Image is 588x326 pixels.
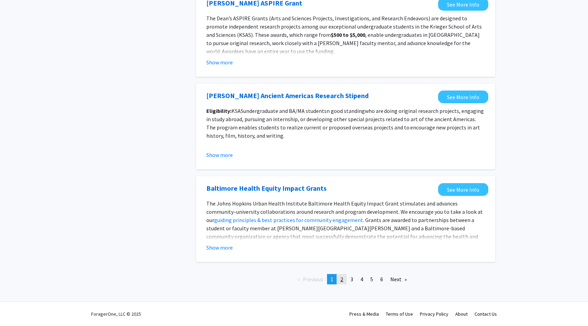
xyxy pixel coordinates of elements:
a: Next page [387,274,410,284]
a: Opens in a new tab [438,183,488,196]
span: The Johns Hopkins Urban Health Institute Baltimore Health Equity Impact Grant stimulates and adva... [206,200,483,223]
ul: Pagination [196,274,495,284]
iframe: Chat [5,295,29,321]
span: 5 [370,276,373,283]
span: undergraduate and BA/MA students [243,107,327,114]
button: Show more [206,151,233,159]
p: KSAS n good standing [206,107,485,140]
span: 3 [350,276,353,283]
a: guiding principles & best practices for community engagement [214,217,363,223]
span: 2 [340,276,343,283]
a: Press & Media [349,311,379,317]
a: Terms of Use [386,311,413,317]
span: Previous [303,276,323,283]
span: 6 [380,276,383,283]
strong: Eligibility: [206,107,231,114]
a: Contact Us [475,311,497,317]
button: Show more [206,58,233,66]
a: Privacy Policy [420,311,448,317]
span: 1 [330,276,333,283]
a: Opens in a new tab [206,91,369,101]
a: About [455,311,468,317]
button: Show more [206,243,233,252]
strong: $500 to $5,000 [331,31,365,38]
a: Opens in a new tab [438,91,488,103]
p: The Dean’s ASPIRE Grants (Arts and Sciences Projects, Investigations, and Research Endeavors) are... [206,14,485,55]
span: 4 [360,276,363,283]
a: Opens in a new tab [206,183,327,193]
div: ForagerOne, LLC © 2025 [91,302,141,326]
